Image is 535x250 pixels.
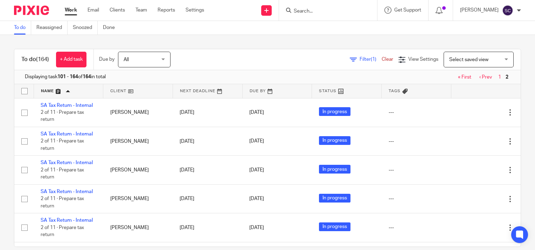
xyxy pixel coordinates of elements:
td: [DATE] [173,213,242,242]
div: --- [389,109,444,116]
span: (164) [36,57,49,62]
span: (1) [371,57,376,62]
span: Displaying task of in total [25,73,106,80]
td: [DATE] [173,127,242,155]
a: Snoozed [73,21,98,35]
span: Get Support [394,8,421,13]
a: + Add task [56,52,86,67]
span: [DATE] [249,197,264,201]
span: 2 of 11 · Prepare tax return [41,139,84,151]
td: [PERSON_NAME] [103,184,173,213]
a: Team [136,7,147,14]
p: Due by [99,56,114,63]
td: [DATE] [173,184,242,213]
div: --- [389,224,444,231]
td: [PERSON_NAME] [103,127,173,155]
a: To do [14,21,31,35]
span: In progress [319,136,350,145]
span: In progress [319,222,350,231]
h1: To do [21,56,49,63]
span: [DATE] [249,110,264,115]
span: 2 [504,73,510,81]
a: ‹ Prev [479,75,492,80]
b: 101 - 164 [57,74,78,79]
td: [DATE] [173,156,242,184]
input: Search [293,8,356,15]
span: View Settings [408,57,438,62]
span: 2 of 11 · Prepare tax return [41,110,84,122]
td: [PERSON_NAME] [103,156,173,184]
b: 164 [83,74,91,79]
div: --- [389,138,444,145]
img: svg%3E [502,5,513,16]
span: 2 of 11 · Prepare tax return [41,196,84,208]
a: SA Tax Return - Internal [41,132,93,137]
span: Select saved view [449,57,488,62]
td: [PERSON_NAME] [103,98,173,127]
a: Reassigned [36,21,68,35]
span: All [124,57,129,62]
span: [DATE] [249,225,264,230]
span: [DATE] [249,139,264,144]
a: SA Tax Return - Internal [41,189,93,194]
span: [DATE] [249,168,264,172]
a: Clients [110,7,125,14]
div: --- [389,167,444,174]
a: Clear [382,57,393,62]
a: SA Tax Return - Internal [41,103,93,108]
span: In progress [319,194,350,203]
a: SA Tax Return - Internal [41,218,93,223]
a: « First [458,75,471,80]
a: Done [103,21,120,35]
td: [DATE] [173,98,242,127]
td: [PERSON_NAME] [103,213,173,242]
a: SA Tax Return - Internal [41,160,93,165]
span: Filter [360,57,382,62]
a: Settings [186,7,204,14]
nav: pager [454,74,510,80]
div: --- [389,195,444,202]
a: Reports [158,7,175,14]
a: Email [88,7,99,14]
a: 1 [498,75,501,80]
span: 2 of 11 · Prepare tax return [41,225,84,237]
span: In progress [319,107,350,116]
img: Pixie [14,6,49,15]
span: 2 of 11 · Prepare tax return [41,168,84,180]
span: Tags [389,89,401,93]
a: Work [65,7,77,14]
p: [PERSON_NAME] [460,7,499,14]
span: In progress [319,165,350,174]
